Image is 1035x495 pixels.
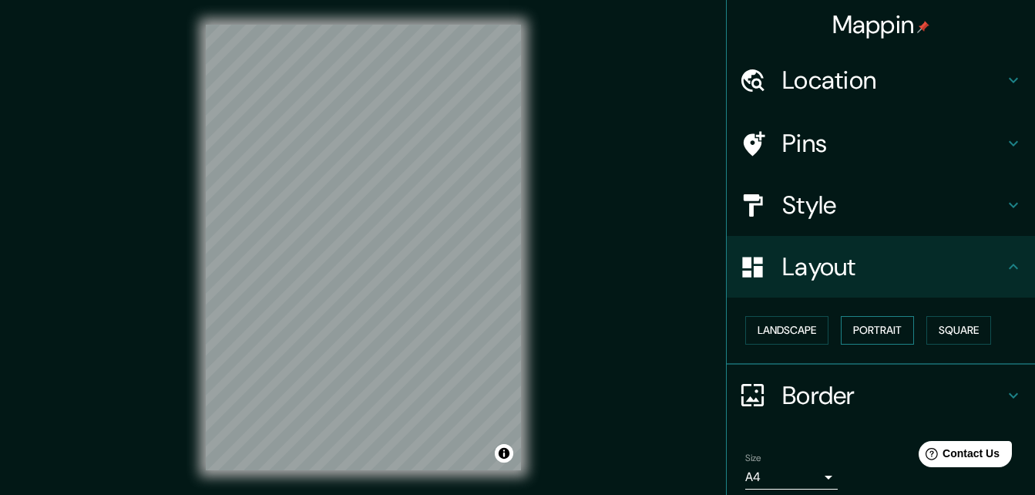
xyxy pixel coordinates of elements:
img: pin-icon.png [917,21,929,33]
button: Landscape [745,316,828,345]
h4: Mappin [832,9,930,40]
label: Size [745,451,761,464]
h4: Location [782,65,1004,96]
h4: Pins [782,128,1004,159]
div: Border [727,365,1035,426]
canvas: Map [206,25,521,470]
div: Layout [727,236,1035,298]
h4: Style [782,190,1004,221]
h4: Layout [782,251,1004,282]
div: Pins [727,113,1035,174]
button: Toggle attribution [495,444,513,463]
button: Square [926,316,991,345]
div: A4 [745,465,838,490]
button: Portrait [841,316,914,345]
iframe: Help widget launcher [898,435,1018,478]
div: Style [727,174,1035,236]
div: Location [727,49,1035,111]
h4: Border [782,380,1004,411]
